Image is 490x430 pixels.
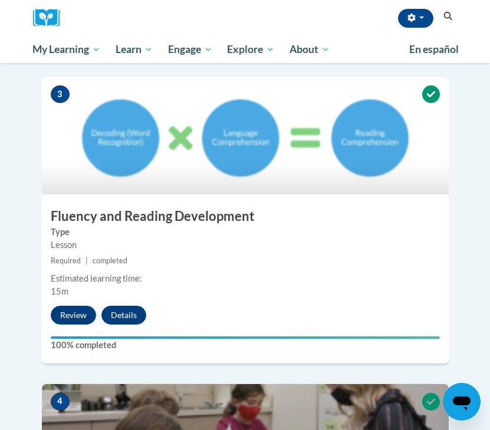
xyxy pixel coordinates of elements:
[101,306,146,325] button: Details
[290,42,330,57] span: About
[33,9,68,27] a: Cox Campus
[439,9,457,24] button: Search
[51,393,70,411] span: 4
[168,42,212,57] span: Engage
[85,256,88,265] span: |
[51,336,440,339] div: Your progress
[51,306,96,325] button: Review
[51,272,440,285] div: Estimated learning time:
[282,36,337,63] a: About
[402,37,466,62] a: En español
[108,36,160,63] a: Learn
[160,36,220,63] a: Engage
[51,256,81,265] span: Required
[443,383,481,421] iframe: Button to launch messaging window
[227,42,274,57] span: Explore
[24,36,466,63] div: Main menu
[409,43,459,55] span: En español
[25,36,108,63] a: My Learning
[51,226,440,239] label: Type
[93,256,127,265] span: completed
[51,85,70,103] span: 3
[51,239,440,252] div: Lesson
[33,9,68,27] img: Logo brand
[398,9,433,28] button: Account Settings
[51,286,68,296] span: 15m
[42,207,449,226] h3: Fluency and Reading Development
[116,42,153,57] span: Learn
[51,339,440,352] label: 100% completed
[219,36,282,63] a: Explore
[32,42,100,57] span: My Learning
[42,77,449,194] img: Course Image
